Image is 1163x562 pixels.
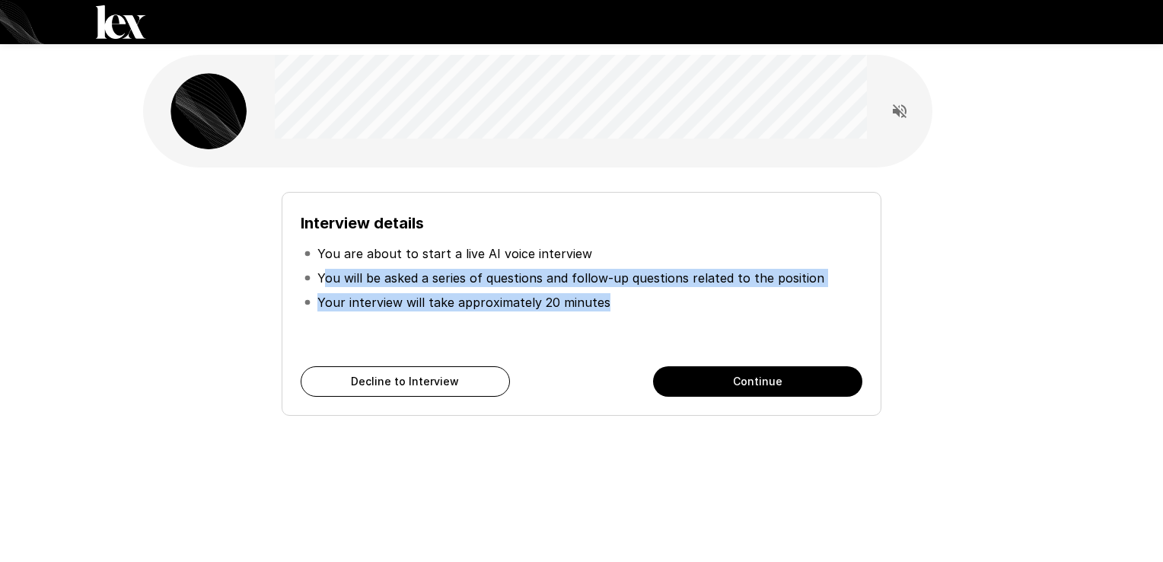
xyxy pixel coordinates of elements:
[301,214,424,232] b: Interview details
[301,366,510,397] button: Decline to Interview
[317,244,592,263] p: You are about to start a live AI voice interview
[317,269,824,287] p: You will be asked a series of questions and follow-up questions related to the position
[884,96,915,126] button: Read questions aloud
[653,366,862,397] button: Continue
[317,293,610,311] p: Your interview will take approximately 20 minutes
[170,73,247,149] img: lex_avatar2.png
